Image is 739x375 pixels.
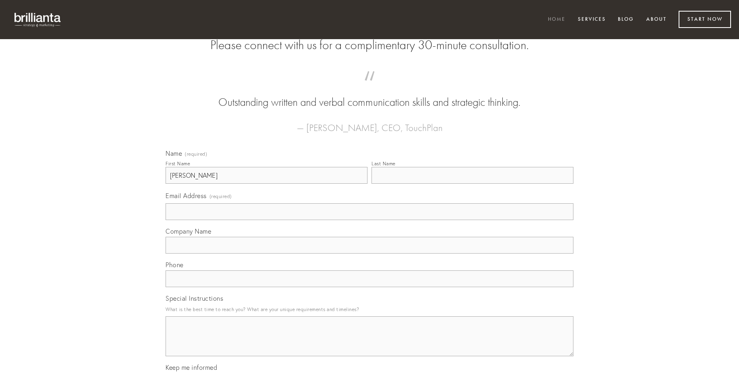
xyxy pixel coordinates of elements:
span: Company Name [166,227,211,235]
figcaption: — [PERSON_NAME], CEO, TouchPlan [178,110,561,136]
span: Phone [166,261,184,269]
a: Services [573,13,611,26]
span: Special Instructions [166,294,223,302]
a: Home [543,13,571,26]
h2: Please connect with us for a complimentary 30-minute consultation. [166,38,573,53]
span: (required) [210,191,232,202]
a: Blog [613,13,639,26]
blockquote: Outstanding written and verbal communication skills and strategic thinking. [178,79,561,110]
div: Last Name [371,161,395,167]
span: Email Address [166,192,207,200]
span: “ [178,79,561,95]
p: What is the best time to reach you? What are your unique requirements and timelines? [166,304,573,315]
a: About [641,13,672,26]
a: Start Now [679,11,731,28]
span: (required) [185,152,207,157]
span: Keep me informed [166,363,217,371]
div: First Name [166,161,190,167]
span: Name [166,149,182,157]
img: brillianta - research, strategy, marketing [8,8,68,31]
